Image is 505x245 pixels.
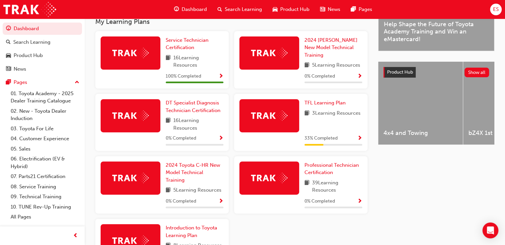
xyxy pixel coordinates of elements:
span: car-icon [273,5,278,14]
a: 08. Service Training [8,182,82,192]
button: Show Progress [357,72,362,81]
span: TFL Learning Plan [304,100,346,106]
div: Search Learning [13,38,50,46]
span: Show Progress [357,199,362,205]
span: book-icon [304,61,309,70]
span: news-icon [6,66,11,72]
button: Show Progress [218,134,223,143]
span: Pages [359,6,372,13]
span: 33 % Completed [304,135,338,142]
a: DT Specialist Diagnosis Technician Certification [166,99,223,114]
a: All Pages [8,212,82,222]
span: 4x4 and Towing [383,129,458,137]
a: Professional Technician Certification [304,161,362,176]
span: book-icon [166,186,171,195]
span: 5 Learning Resources [173,186,221,195]
span: Service Technician Certification [166,37,209,51]
img: Trak [112,173,149,183]
span: Introduction to Toyota Learning Plan [166,225,217,238]
a: car-iconProduct Hub [267,3,315,16]
span: Help Shape the Future of Toyota Academy Training and Win an eMastercard! [384,21,489,43]
button: Show Progress [357,197,362,206]
button: Show Progress [218,197,223,206]
span: Product Hub [280,6,309,13]
a: 03. Toyota For Life [8,124,82,134]
a: 05. Sales [8,144,82,154]
span: 16 Learning Resources [173,54,223,69]
a: Dashboard [3,23,82,35]
a: Product Hub [3,49,82,62]
span: guage-icon [174,5,179,14]
button: Show Progress [357,134,362,143]
a: Service Technician Certification [166,36,223,51]
a: 09. Technical Training [8,192,82,202]
a: TFL Learning Plan [304,99,348,107]
span: pages-icon [351,5,356,14]
a: 4x4 and Towing [378,62,463,145]
div: News [14,65,26,73]
span: Product Hub [387,69,413,75]
div: Product Hub [14,52,43,59]
button: ES [490,4,502,15]
span: search-icon [217,5,222,14]
button: Pages [3,76,82,89]
span: 0 % Completed [304,198,335,205]
span: 2024 Toyota C-HR New Model Technical Training [166,162,220,183]
img: Trak [251,110,288,121]
div: Pages [14,79,27,86]
span: Dashboard [182,6,207,13]
div: Open Intercom Messenger [482,222,498,238]
a: 07. Parts21 Certification [8,171,82,182]
span: book-icon [166,54,171,69]
img: Trak [3,2,56,17]
span: Show Progress [218,74,223,80]
span: news-icon [320,5,325,14]
a: 04. Customer Experience [8,134,82,144]
span: book-icon [304,109,309,118]
a: Introduction to Toyota Learning Plan [166,224,223,239]
span: book-icon [166,117,171,132]
a: guage-iconDashboard [169,3,212,16]
img: Trak [251,173,288,183]
img: Trak [112,48,149,58]
span: 0 % Completed [166,135,196,142]
span: Search Learning [225,6,262,13]
a: 06. Electrification (EV & Hybrid) [8,154,82,171]
span: search-icon [6,39,11,45]
span: prev-icon [73,232,78,240]
span: up-icon [75,78,79,87]
button: Show all [464,68,489,77]
span: Show Progress [218,136,223,142]
span: 0 % Completed [304,73,335,80]
a: 01. Toyota Academy - 2025 Dealer Training Catalogue [8,89,82,106]
span: Show Progress [357,74,362,80]
span: 16 Learning Resources [173,117,223,132]
span: guage-icon [6,26,11,32]
span: book-icon [304,179,309,194]
a: Product HubShow all [383,67,489,78]
span: 0 % Completed [166,198,196,205]
a: search-iconSearch Learning [212,3,267,16]
button: Show Progress [218,72,223,81]
span: 3 Learning Resources [312,109,361,118]
span: 100 % Completed [166,73,201,80]
span: Show Progress [218,199,223,205]
span: Show Progress [357,136,362,142]
button: DashboardSearch LearningProduct HubNews [3,21,82,76]
a: Search Learning [3,36,82,48]
img: Trak [112,110,149,121]
span: DT Specialist Diagnosis Technician Certification [166,100,220,113]
span: News [328,6,340,13]
span: ES [493,6,499,13]
span: 39 Learning Resources [312,179,362,194]
span: Professional Technician Certification [304,162,359,176]
a: News [3,63,82,75]
a: 2024 [PERSON_NAME] New Model Technical Training [304,36,362,59]
span: 5 Learning Resources [312,61,360,70]
a: 02. New - Toyota Dealer Induction [8,106,82,124]
a: pages-iconPages [346,3,378,16]
a: news-iconNews [315,3,346,16]
h3: My Learning Plans [95,18,368,26]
